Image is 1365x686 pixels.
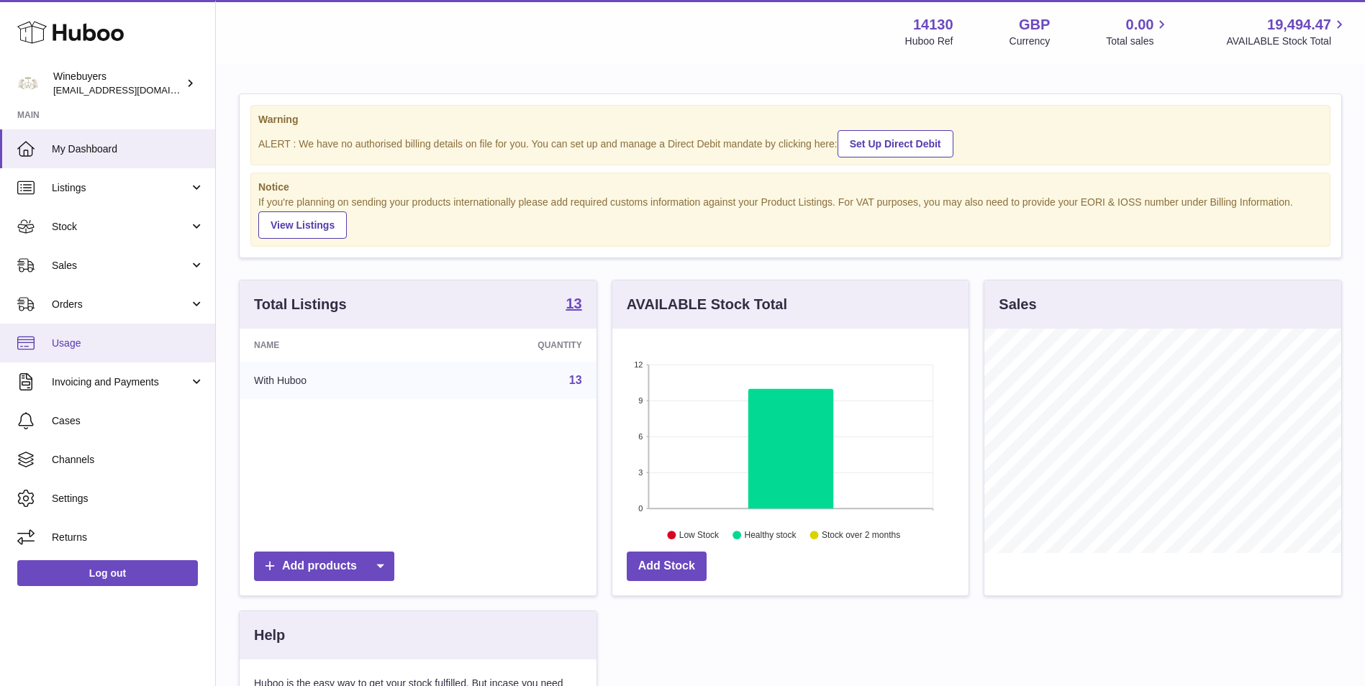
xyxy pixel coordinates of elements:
text: 0 [638,504,643,513]
text: 6 [638,432,643,441]
span: Settings [52,492,204,506]
a: Set Up Direct Debit [838,130,953,157]
text: Healthy stock [744,531,797,541]
img: internalAdmin-14130@internal.huboo.com [17,73,39,94]
div: ALERT : We have no authorised billing details on file for you. You can set up and manage a Direct... [258,128,1323,157]
text: 12 [634,360,643,369]
a: View Listings [258,211,347,239]
strong: Warning [258,113,1323,127]
span: Cases [52,414,204,428]
a: 13 [569,374,582,386]
span: [EMAIL_ADDRESS][DOMAIN_NAME] [53,84,212,96]
span: Listings [52,181,189,195]
h3: Sales [999,295,1036,314]
text: 9 [638,396,643,405]
strong: 14130 [913,15,953,35]
span: AVAILABLE Stock Total [1226,35,1348,48]
span: Stock [52,220,189,234]
span: Invoicing and Payments [52,375,189,389]
h3: Help [254,626,285,645]
span: 0.00 [1126,15,1154,35]
div: Currency [1010,35,1051,48]
span: Usage [52,337,204,350]
th: Name [240,329,427,362]
a: 0.00 Total sales [1106,15,1170,48]
div: Huboo Ref [905,35,953,48]
text: Stock over 2 months [822,531,900,541]
a: Add products [254,552,394,581]
strong: Notice [258,180,1323,194]
span: Channels [52,453,204,467]
span: Orders [52,298,189,311]
a: Log out [17,560,198,586]
a: Add Stock [627,552,707,581]
div: Winebuyers [53,70,183,97]
td: With Huboo [240,362,427,399]
th: Quantity [427,329,596,362]
span: Total sales [1106,35,1170,48]
span: Returns [52,531,204,544]
span: Sales [52,259,189,273]
div: If you're planning on sending your products internationally please add required customs informati... [258,196,1323,239]
span: 19,494.47 [1267,15,1331,35]
strong: 13 [566,296,581,311]
a: 19,494.47 AVAILABLE Stock Total [1226,15,1348,48]
a: 13 [566,296,581,314]
text: 3 [638,468,643,477]
h3: Total Listings [254,295,347,314]
span: My Dashboard [52,142,204,156]
h3: AVAILABLE Stock Total [627,295,787,314]
strong: GBP [1019,15,1050,35]
text: Low Stock [679,531,720,541]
